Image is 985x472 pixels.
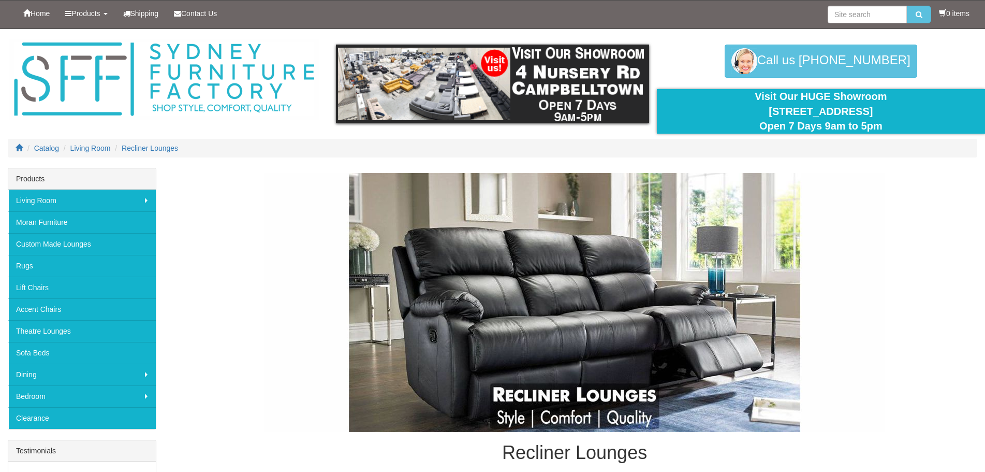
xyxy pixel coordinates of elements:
[8,440,156,462] div: Testimonials
[8,211,156,233] a: Moran Furniture
[130,9,159,18] span: Shipping
[31,9,50,18] span: Home
[34,144,59,152] a: Catalog
[8,168,156,190] div: Products
[181,9,217,18] span: Contact Us
[70,144,111,152] a: Living Room
[8,298,156,320] a: Accent Chairs
[8,233,156,255] a: Custom Made Lounges
[8,342,156,364] a: Sofa Beds
[939,8,969,19] li: 0 items
[336,45,649,123] img: showroom.gif
[8,277,156,298] a: Lift Chairs
[9,39,319,120] img: Sydney Furniture Factory
[172,442,977,463] h1: Recliner Lounges
[57,1,115,26] a: Products
[8,190,156,211] a: Living Room
[8,407,156,429] a: Clearance
[122,144,178,152] a: Recliner Lounges
[115,1,167,26] a: Shipping
[166,1,225,26] a: Contact Us
[264,173,885,432] img: Recliner Lounges
[16,1,57,26] a: Home
[8,255,156,277] a: Rugs
[828,6,907,23] input: Site search
[665,89,977,134] div: Visit Our HUGE Showroom [STREET_ADDRESS] Open 7 Days 9am to 5pm
[8,364,156,385] a: Dining
[8,320,156,342] a: Theatre Lounges
[8,385,156,407] a: Bedroom
[71,9,100,18] span: Products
